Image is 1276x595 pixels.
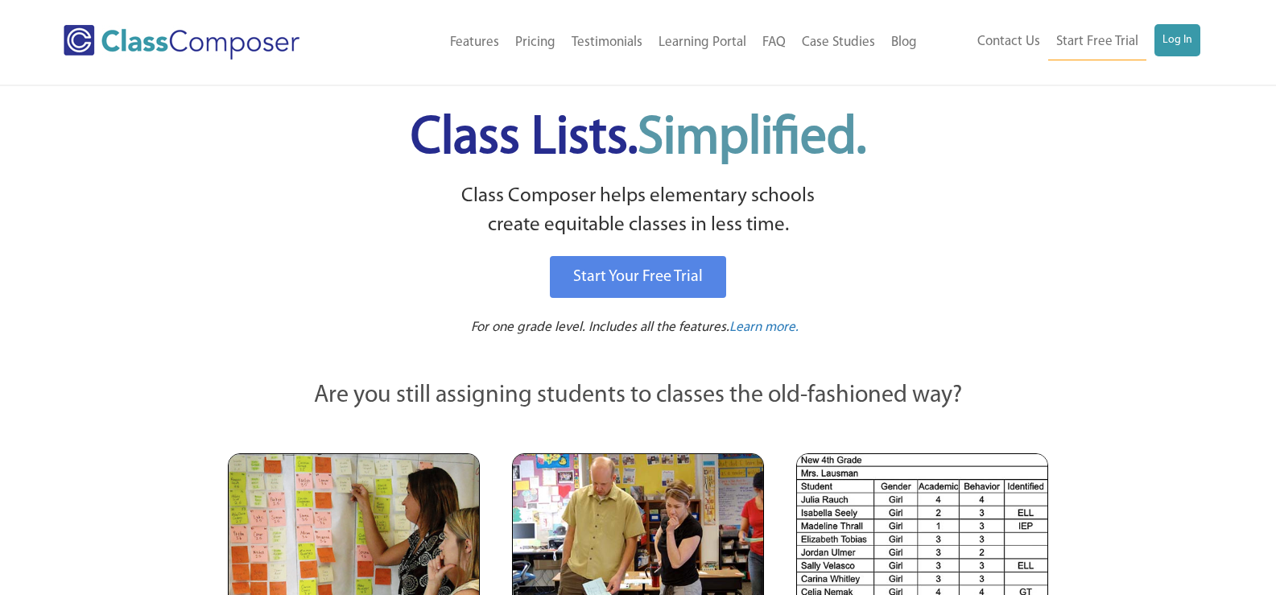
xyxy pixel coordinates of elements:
[638,113,866,165] span: Simplified.
[228,378,1049,414] p: Are you still assigning students to classes the old-fashioned way?
[471,320,729,334] span: For one grade level. Includes all the features.
[729,320,799,334] span: Learn more.
[411,113,866,165] span: Class Lists.
[1154,24,1200,56] a: Log In
[794,25,883,60] a: Case Studies
[564,25,650,60] a: Testimonials
[550,256,726,298] a: Start Your Free Trial
[64,25,299,60] img: Class Composer
[573,269,703,285] span: Start Your Free Trial
[754,25,794,60] a: FAQ
[650,25,754,60] a: Learning Portal
[1048,24,1146,60] a: Start Free Trial
[507,25,564,60] a: Pricing
[363,25,925,60] nav: Header Menu
[969,24,1048,60] a: Contact Us
[442,25,507,60] a: Features
[925,24,1200,60] nav: Header Menu
[883,25,925,60] a: Blog
[729,318,799,338] a: Learn more.
[225,182,1051,241] p: Class Composer helps elementary schools create equitable classes in less time.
